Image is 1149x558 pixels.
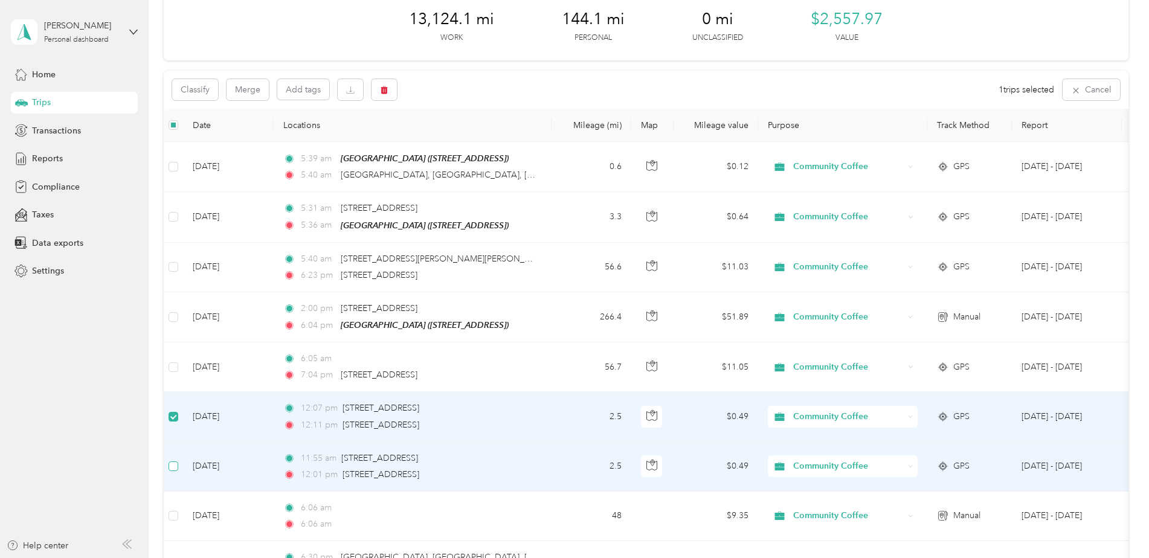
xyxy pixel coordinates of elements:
[341,370,417,380] span: [STREET_ADDRESS]
[674,442,758,492] td: $0.49
[1012,292,1122,342] td: Sep 1 - 30, 2025
[274,109,552,142] th: Locations
[301,319,335,332] span: 6:04 pm
[674,192,758,242] td: $0.64
[301,518,335,531] span: 6:06 am
[341,453,418,463] span: [STREET_ADDRESS]
[32,152,63,165] span: Reports
[183,243,274,292] td: [DATE]
[301,352,335,365] span: 6:05 am
[277,79,329,100] button: Add tags
[341,320,509,330] span: [GEOGRAPHIC_DATA] ([STREET_ADDRESS])
[552,243,631,292] td: 56.6
[341,170,611,180] span: [GEOGRAPHIC_DATA], [GEOGRAPHIC_DATA], [GEOGRAPHIC_DATA]
[999,83,1054,96] span: 1 trips selected
[343,403,419,413] span: [STREET_ADDRESS]
[172,79,218,100] button: Classify
[692,33,743,43] p: Unclassified
[301,168,335,182] span: 5:40 am
[552,142,631,192] td: 0.6
[183,192,274,242] td: [DATE]
[183,392,274,441] td: [DATE]
[341,153,509,163] span: [GEOGRAPHIC_DATA] ([STREET_ADDRESS])
[1012,142,1122,192] td: Sep 1 - 30, 2025
[631,109,674,142] th: Map
[32,96,51,109] span: Trips
[301,468,338,481] span: 12:01 pm
[674,142,758,192] td: $0.12
[341,254,552,264] span: [STREET_ADDRESS][PERSON_NAME][PERSON_NAME]
[32,237,83,249] span: Data exports
[674,392,758,441] td: $0.49
[1012,109,1122,142] th: Report
[953,460,970,473] span: GPS
[227,79,269,100] button: Merge
[793,361,904,374] span: Community Coffee
[301,219,335,232] span: 5:36 am
[552,192,631,242] td: 3.3
[1012,492,1122,541] td: Sep 1 - 30, 2025
[1012,192,1122,242] td: Sep 1 - 30, 2025
[552,492,631,541] td: 48
[953,310,980,324] span: Manual
[1012,392,1122,441] td: Sep 1 - 30, 2025
[562,10,625,29] span: 144.1 mi
[1081,490,1149,558] iframe: Everlance-gr Chat Button Frame
[301,402,338,415] span: 12:07 pm
[183,442,274,492] td: [DATE]
[301,452,336,465] span: 11:55 am
[1012,442,1122,492] td: Sep 1 - 30, 2025
[835,33,858,43] p: Value
[953,509,980,522] span: Manual
[793,410,904,423] span: Community Coffee
[301,152,335,165] span: 5:39 am
[1063,79,1120,100] button: Cancel
[674,292,758,342] td: $51.89
[301,252,335,266] span: 5:40 am
[341,270,417,280] span: [STREET_ADDRESS]
[343,469,419,479] span: [STREET_ADDRESS]
[793,260,904,274] span: Community Coffee
[953,361,970,374] span: GPS
[183,292,274,342] td: [DATE]
[793,210,904,223] span: Community Coffee
[32,68,56,81] span: Home
[674,342,758,392] td: $11.05
[953,210,970,223] span: GPS
[32,124,81,137] span: Transactions
[341,220,509,230] span: [GEOGRAPHIC_DATA] ([STREET_ADDRESS])
[7,539,68,552] div: Help center
[44,19,120,32] div: [PERSON_NAME]
[793,509,904,522] span: Community Coffee
[32,208,54,221] span: Taxes
[674,109,758,142] th: Mileage value
[1012,243,1122,292] td: Sep 1 - 30, 2025
[758,109,927,142] th: Purpose
[409,10,494,29] span: 13,124.1 mi
[32,265,64,277] span: Settings
[552,392,631,441] td: 2.5
[953,260,970,274] span: GPS
[32,181,80,193] span: Compliance
[183,109,274,142] th: Date
[341,303,417,313] span: [STREET_ADDRESS]
[793,310,904,324] span: Community Coffee
[793,460,904,473] span: Community Coffee
[552,342,631,392] td: 56.7
[183,142,274,192] td: [DATE]
[552,292,631,342] td: 266.4
[44,36,109,43] div: Personal dashboard
[1012,342,1122,392] td: Sep 1 - 30, 2025
[343,420,419,430] span: [STREET_ADDRESS]
[953,160,970,173] span: GPS
[301,269,335,282] span: 6:23 pm
[440,33,463,43] p: Work
[702,10,733,29] span: 0 mi
[552,442,631,492] td: 2.5
[301,202,335,215] span: 5:31 am
[552,109,631,142] th: Mileage (mi)
[927,109,1012,142] th: Track Method
[674,243,758,292] td: $11.03
[301,501,335,515] span: 6:06 am
[953,410,970,423] span: GPS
